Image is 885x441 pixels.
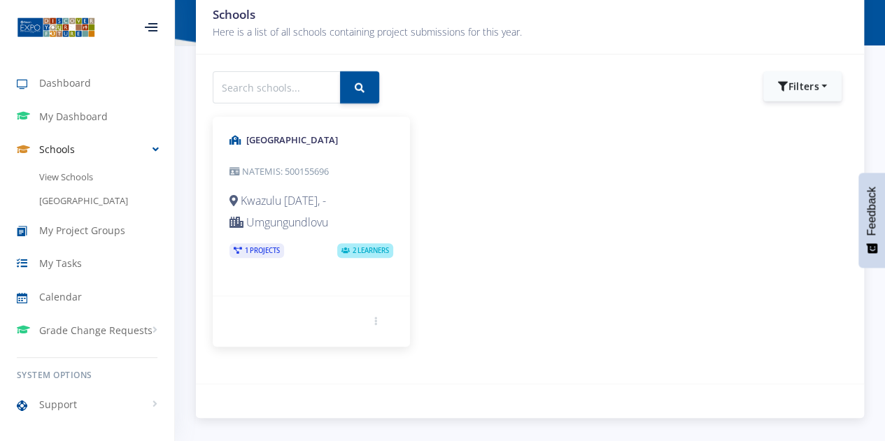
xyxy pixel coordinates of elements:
input: Search schools... [213,71,341,103]
span: My Dashboard [39,109,108,124]
span: Feedback [865,187,878,236]
small: NATEMIS: 500155696 [229,165,329,178]
p: Kwazulu [DATE], - [229,191,393,210]
p: Here is a list of all schools containing project submissions for this year. [213,24,629,41]
span: 2 Learners [337,243,393,258]
h6: System Options [17,369,157,382]
span: Dashboard [39,75,91,90]
span: Calendar [39,289,82,304]
span: My Project Groups [39,223,125,238]
p: Umgungundlovu [229,213,393,232]
span: Grade Change Requests [39,323,153,338]
span: Support [39,397,77,412]
img: ... [17,16,95,38]
span: My Tasks [39,256,82,270]
h3: Schools [213,6,629,24]
span: Schools [39,142,75,157]
h5: [GEOGRAPHIC_DATA] [229,133,393,147]
button: Feedback - Show survey [858,173,885,268]
button: Filters [763,71,842,101]
span: 1 Projects [229,243,284,258]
